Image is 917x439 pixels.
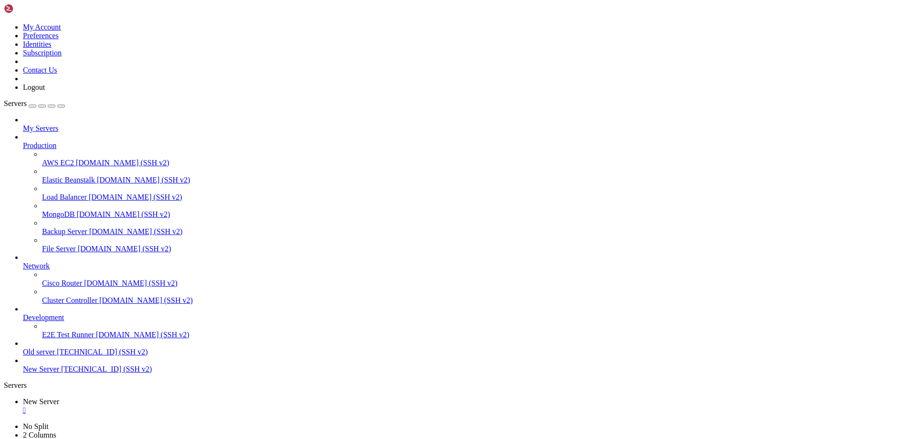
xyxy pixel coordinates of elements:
[42,227,87,236] span: Backup Server
[23,406,913,415] a: 
[96,331,190,339] span: [DOMAIN_NAME] (SSH v2)
[78,245,171,253] span: [DOMAIN_NAME] (SSH v2)
[42,176,913,184] a: Elastic Beanstalk [DOMAIN_NAME] (SSH v2)
[42,227,913,236] a: Backup Server [DOMAIN_NAME] (SSH v2)
[4,4,793,13] x-row: Last login: [DATE] from [TECHNICAL_ID]
[76,210,170,218] span: [DOMAIN_NAME] (SSH v2)
[42,331,94,339] span: E2E Test Runner
[42,288,913,305] li: Cluster Controller [DOMAIN_NAME] (SSH v2)
[23,66,57,74] a: Contact Us
[23,431,56,439] a: 2 Columns
[23,253,913,305] li: Network
[4,99,65,107] a: Servers
[42,210,75,218] span: MongoDB
[61,365,152,373] span: [TECHNICAL_ID] (SSH v2)
[42,176,95,184] span: Elastic Beanstalk
[76,159,170,167] span: [DOMAIN_NAME] (SSH v2)
[23,40,52,48] a: Identities
[23,262,913,270] a: Network
[38,14,42,22] span: ~
[23,49,62,57] a: Subscription
[97,176,191,184] span: [DOMAIN_NAME] (SSH v2)
[23,348,55,356] span: Old server
[42,279,82,287] span: Cisco Router
[42,14,46,22] span: #
[23,116,913,133] li: My Servers
[42,193,913,202] a: Load Balancer [DOMAIN_NAME] (SSH v2)
[23,124,58,132] span: My Servers
[42,270,913,288] li: Cisco Router [DOMAIN_NAME] (SSH v2)
[23,422,49,430] a: No Split
[23,305,913,339] li: Development
[42,202,913,219] li: MongoDB [DOMAIN_NAME] (SSH v2)
[42,331,913,339] a: E2E Test Runner [DOMAIN_NAME] (SSH v2)
[42,296,97,304] span: Cluster Controller
[23,339,913,356] li: Old server [TECHNICAL_ID] (SSH v2)
[23,262,50,270] span: Network
[23,14,38,22] span: mail
[57,348,148,356] span: [TECHNICAL_ID] (SSH v2)
[84,279,178,287] span: [DOMAIN_NAME] (SSH v2)
[42,219,913,236] li: Backup Server [DOMAIN_NAME] (SSH v2)
[23,365,913,374] a: New Server [TECHNICAL_ID] (SSH v2)
[23,32,59,40] a: Preferences
[42,245,76,253] span: File Server
[19,14,23,22] span: @
[42,184,913,202] li: Load Balancer [DOMAIN_NAME] (SSH v2)
[42,236,913,253] li: File Server [DOMAIN_NAME] (SSH v2)
[23,133,913,253] li: Production
[60,13,64,23] div: (14, 1)
[42,193,87,201] span: Load Balancer
[23,124,913,133] a: My Servers
[4,4,59,13] img: Shellngn
[23,313,64,321] span: Development
[23,313,913,322] a: Development
[42,210,913,219] a: MongoDB [DOMAIN_NAME] (SSH v2)
[23,83,45,91] a: Logout
[23,141,56,150] span: Production
[23,365,59,373] span: New Server
[42,245,913,253] a: File Server [DOMAIN_NAME] (SSH v2)
[42,150,913,167] li: AWS EC2 [DOMAIN_NAME] (SSH v2)
[23,397,59,406] span: New Server
[42,322,913,339] li: E2E Test Runner [DOMAIN_NAME] (SSH v2)
[42,159,74,167] span: AWS EC2
[99,296,193,304] span: [DOMAIN_NAME] (SSH v2)
[4,99,27,107] span: Servers
[4,381,913,390] div: Servers
[89,227,183,236] span: [DOMAIN_NAME] (SSH v2)
[23,141,913,150] a: Production
[23,397,913,415] a: New Server
[23,23,61,31] a: My Account
[23,348,913,356] a: Old server [TECHNICAL_ID] (SSH v2)
[4,14,19,22] span: root
[23,356,913,374] li: New Server [TECHNICAL_ID] (SSH v2)
[42,159,913,167] a: AWS EC2 [DOMAIN_NAME] (SSH v2)
[42,296,913,305] a: Cluster Controller [DOMAIN_NAME] (SSH v2)
[42,167,913,184] li: Elastic Beanstalk [DOMAIN_NAME] (SSH v2)
[89,193,182,201] span: [DOMAIN_NAME] (SSH v2)
[42,279,913,288] a: Cisco Router [DOMAIN_NAME] (SSH v2)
